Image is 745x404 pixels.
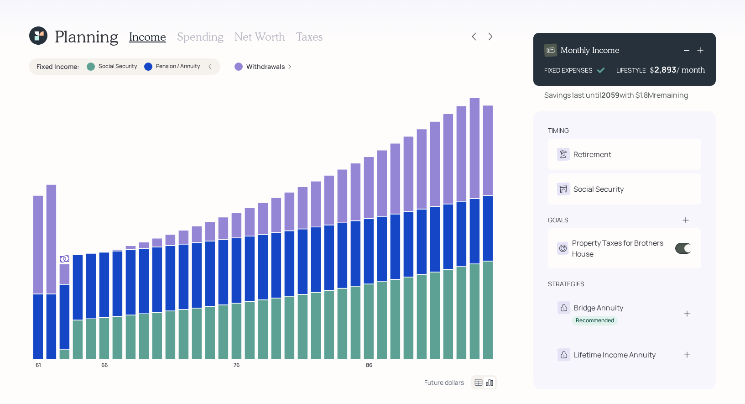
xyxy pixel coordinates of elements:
[573,184,624,194] div: Social Security
[576,317,614,325] div: Recommended
[177,30,224,43] h3: Spending
[246,62,285,71] label: Withdrawals
[101,361,108,368] tspan: 66
[548,215,568,225] div: goals
[156,63,200,70] label: Pension / Annuity
[561,45,620,55] h4: Monthly Income
[129,30,166,43] h3: Income
[544,65,593,75] div: FIXED EXPENSES
[574,302,623,313] div: Bridge Annuity
[544,89,688,100] div: Savings last until with $1.8M remaining
[99,63,137,70] label: Social Security
[616,65,646,75] div: LIFESTYLE
[366,361,372,368] tspan: 86
[677,65,705,75] h4: / month
[296,30,323,43] h3: Taxes
[36,361,41,368] tspan: 61
[573,149,611,160] div: Retirement
[574,349,656,360] div: Lifetime Income Annuity
[424,378,464,387] div: Future dollars
[55,26,118,46] h1: Planning
[548,126,569,135] div: timing
[601,90,620,100] b: 2059
[36,62,79,71] label: Fixed Income :
[650,65,654,75] h4: $
[654,64,677,75] div: 2,893
[234,30,285,43] h3: Net Worth
[234,361,240,368] tspan: 76
[572,237,675,259] div: Property Taxes for Brothers House
[548,279,584,289] div: strategies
